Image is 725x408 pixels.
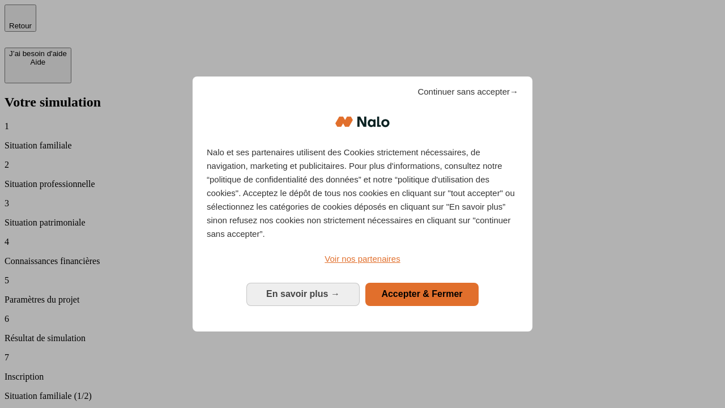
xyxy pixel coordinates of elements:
p: Nalo et ses partenaires utilisent des Cookies strictement nécessaires, de navigation, marketing e... [207,146,518,241]
div: Bienvenue chez Nalo Gestion du consentement [193,76,532,331]
a: Voir nos partenaires [207,252,518,266]
button: Accepter & Fermer: Accepter notre traitement des données et fermer [365,283,479,305]
span: Voir nos partenaires [325,254,400,263]
img: Logo [335,105,390,139]
span: Continuer sans accepter→ [417,85,518,99]
span: En savoir plus → [266,289,340,299]
button: En savoir plus: Configurer vos consentements [246,283,360,305]
span: Accepter & Fermer [381,289,462,299]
